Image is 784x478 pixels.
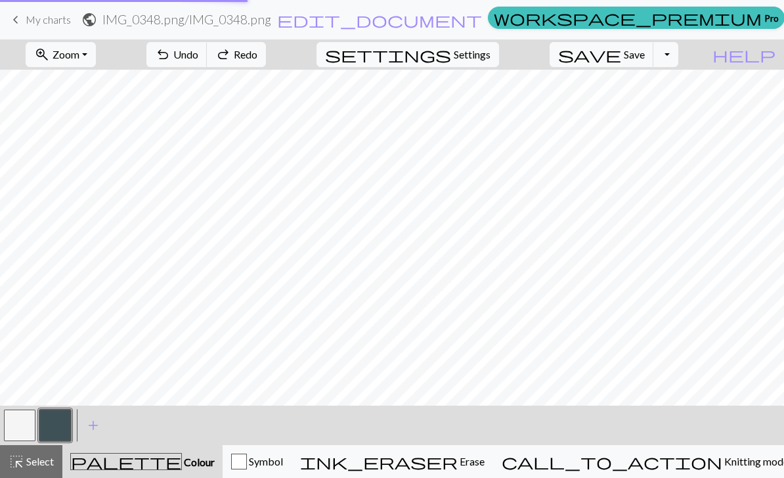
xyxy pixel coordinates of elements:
[454,47,490,62] span: Settings
[624,48,645,60] span: Save
[215,45,231,64] span: redo
[182,456,215,468] span: Colour
[558,45,621,64] span: save
[712,45,775,64] span: help
[277,11,482,29] span: edit_document
[234,48,257,60] span: Redo
[316,42,499,67] button: SettingsSettings
[300,452,458,471] span: ink_eraser
[34,45,50,64] span: zoom_in
[325,47,451,62] i: Settings
[729,425,771,465] iframe: chat widget
[85,416,101,435] span: add
[8,11,24,29] span: keyboard_arrow_left
[325,45,451,64] span: settings
[8,9,71,31] a: My charts
[81,11,97,29] span: public
[71,452,181,471] span: palette
[502,452,722,471] span: call_to_action
[173,48,198,60] span: Undo
[292,445,493,478] button: Erase
[62,445,223,478] button: Colour
[26,42,96,67] button: Zoom
[155,45,171,64] span: undo
[207,42,266,67] button: Redo
[26,13,71,26] span: My charts
[458,455,485,467] span: Erase
[494,9,762,27] span: workspace_premium
[53,48,79,60] span: Zoom
[9,452,24,471] span: highlight_alt
[247,455,283,467] span: Symbol
[24,455,54,467] span: Select
[102,12,271,27] h2: IMG_0348.png / IMG_0348.png
[146,42,207,67] button: Undo
[550,42,654,67] button: Save
[223,445,292,478] button: Symbol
